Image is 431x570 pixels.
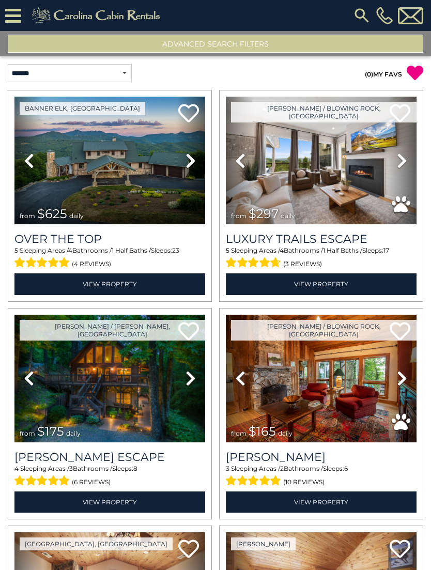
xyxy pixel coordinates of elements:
[365,70,402,78] a: (0)MY FAVS
[72,257,111,271] span: (4 reviews)
[20,429,35,437] span: from
[231,537,296,550] a: [PERSON_NAME]
[69,212,84,220] span: daily
[226,247,229,254] span: 5
[226,464,417,489] div: Sleeping Areas / Bathrooms / Sleeps:
[26,5,169,26] img: Khaki-logo.png
[226,450,417,464] h3: Azalea Hill
[72,475,111,489] span: (6 reviews)
[14,232,205,246] a: Over The Top
[37,206,67,221] span: $625
[281,212,295,220] span: daily
[14,246,205,271] div: Sleeping Areas / Bathrooms / Sleeps:
[226,232,417,246] a: Luxury Trails Escape
[231,212,247,220] span: from
[20,537,173,550] a: [GEOGRAPHIC_DATA], [GEOGRAPHIC_DATA]
[66,429,81,437] span: daily
[226,246,417,271] div: Sleeping Areas / Bathrooms / Sleeps:
[367,70,371,78] span: 0
[365,70,373,78] span: ( )
[133,465,137,472] span: 8
[280,247,284,254] span: 4
[231,320,417,341] a: [PERSON_NAME] / Blowing Rock, [GEOGRAPHIC_DATA]
[14,97,205,224] img: thumbnail_167153549.jpeg
[178,103,199,125] a: Add to favorites
[390,538,410,561] a: Add to favorites
[37,424,64,439] span: $175
[14,465,19,472] span: 4
[14,491,205,513] a: View Property
[20,212,35,220] span: from
[178,538,199,561] a: Add to favorites
[14,247,18,254] span: 5
[14,450,205,464] a: [PERSON_NAME] Escape
[172,247,179,254] span: 23
[20,320,205,341] a: [PERSON_NAME] / [PERSON_NAME], [GEOGRAPHIC_DATA]
[231,429,247,437] span: from
[226,97,417,224] img: thumbnail_168695581.jpeg
[352,6,371,25] img: search-regular.svg
[226,465,229,472] span: 3
[283,475,325,489] span: (10 reviews)
[8,35,423,53] button: Advanced Search Filters
[283,257,322,271] span: (3 reviews)
[68,247,72,254] span: 4
[278,429,293,437] span: daily
[14,273,205,295] a: View Property
[226,450,417,464] a: [PERSON_NAME]
[226,315,417,442] img: thumbnail_163277858.jpeg
[14,450,205,464] h3: Todd Escape
[14,464,205,489] div: Sleeping Areas / Bathrooms / Sleeps:
[374,7,395,24] a: [PHONE_NUMBER]
[112,247,151,254] span: 1 Half Baths /
[323,247,362,254] span: 1 Half Baths /
[383,247,389,254] span: 17
[14,315,205,442] img: thumbnail_168627805.jpeg
[20,102,145,115] a: Banner Elk, [GEOGRAPHIC_DATA]
[344,465,348,472] span: 6
[249,424,276,439] span: $165
[226,491,417,513] a: View Property
[280,465,284,472] span: 2
[231,102,417,122] a: [PERSON_NAME] / Blowing Rock, [GEOGRAPHIC_DATA]
[69,465,73,472] span: 3
[249,206,279,221] span: $297
[226,273,417,295] a: View Property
